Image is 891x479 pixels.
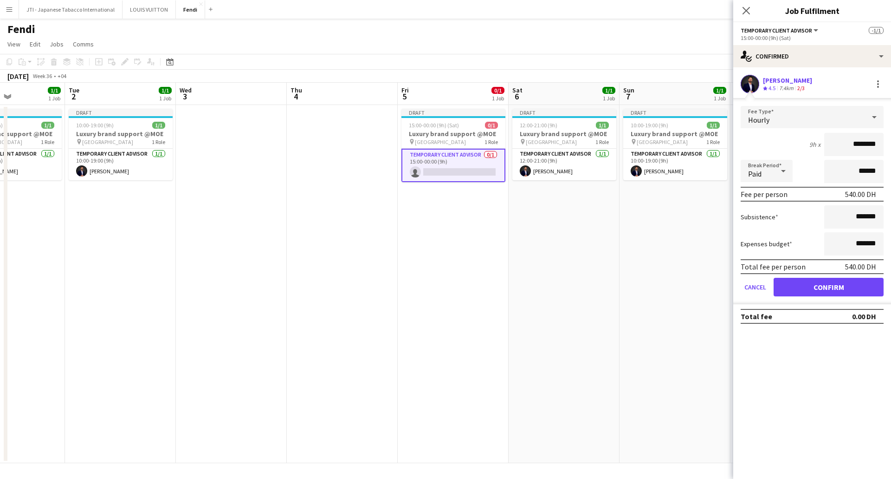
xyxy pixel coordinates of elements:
div: +04 [58,72,66,79]
h3: Job Fulfilment [733,5,891,17]
span: 1/1 [159,87,172,94]
span: Thu [291,86,302,94]
div: Draft [623,109,727,116]
div: 9h x [809,140,820,149]
a: Edit [26,38,44,50]
span: 3 [178,91,192,102]
span: Hourly [748,115,769,125]
div: Confirmed [733,45,891,67]
div: Total fee [741,312,772,321]
app-job-card: Draft15:00-00:00 (9h) (Sat)0/1Luxury brand support @MOE [GEOGRAPHIC_DATA]1 RoleTemporary Client A... [401,109,505,182]
span: 1 Role [484,138,498,145]
h3: Luxury brand support @MOE [512,130,616,138]
span: 2 [67,91,79,102]
span: 1 Role [41,138,54,145]
app-job-card: Draft10:00-19:00 (9h)1/1Luxury brand support @MOE [GEOGRAPHIC_DATA]1 RoleTemporary Client Advisor... [69,109,173,180]
button: Temporary Client Advisor [741,27,820,34]
span: Fri [401,86,409,94]
span: 15:00-00:00 (9h) (Sat) [409,122,459,129]
label: Expenses budget [741,240,792,248]
span: Jobs [50,40,64,48]
span: [GEOGRAPHIC_DATA] [637,138,688,145]
span: View [7,40,20,48]
span: 4 [289,91,302,102]
a: Jobs [46,38,67,50]
a: Comms [69,38,97,50]
span: 10:00-19:00 (9h) [76,122,114,129]
span: 0/1 [485,122,498,129]
div: 1 Job [603,95,615,102]
span: 6 [511,91,523,102]
button: Fendi [176,0,205,19]
span: 5 [400,91,409,102]
span: 1/1 [596,122,609,129]
h3: Luxury brand support @MOE [69,130,173,138]
div: 1 Job [48,95,60,102]
div: 1 Job [492,95,504,102]
h3: Luxury brand support @MOE [623,130,727,138]
app-card-role: Temporary Client Advisor0/115:00-00:00 (9h) [401,149,505,182]
div: Fee per person [741,190,788,199]
div: Draft [69,109,173,116]
span: 1/1 [707,122,720,129]
h3: Luxury brand support @MOE [401,130,505,138]
app-card-role: Temporary Client Advisor1/110:00-19:00 (9h)[PERSON_NAME] [69,149,173,180]
span: Sun [623,86,634,94]
span: 4.5 [768,85,775,92]
div: [PERSON_NAME] [763,76,812,85]
span: 0/1 [491,87,504,94]
app-card-role: Temporary Client Advisor1/110:00-19:00 (9h)[PERSON_NAME] [623,149,727,180]
span: Comms [73,40,94,48]
span: 12:00-21:00 (9h) [520,122,557,129]
span: [GEOGRAPHIC_DATA] [415,138,466,145]
span: 1/1 [48,87,61,94]
span: 1 Role [706,138,720,145]
span: Edit [30,40,40,48]
div: 15:00-00:00 (9h) (Sat) [741,34,884,41]
div: 7.4km [777,85,795,92]
div: 540.00 DH [845,190,876,199]
span: Week 36 [31,72,54,79]
span: 1 Role [595,138,609,145]
div: Draft [512,109,616,116]
button: JTI - Japanese Tabacco International [19,0,123,19]
div: 0.00 DH [852,312,876,321]
span: [GEOGRAPHIC_DATA] [526,138,577,145]
app-skills-label: 2/3 [797,85,805,92]
button: LOUIS VUITTON [123,0,176,19]
label: Subsistence [741,213,778,221]
app-card-role: Temporary Client Advisor1/112:00-21:00 (9h)[PERSON_NAME] [512,149,616,180]
div: 1 Job [714,95,726,102]
span: Temporary Client Advisor [741,27,812,34]
span: Tue [69,86,79,94]
span: 1 Role [152,138,165,145]
button: Cancel [741,278,770,296]
span: Wed [180,86,192,94]
app-job-card: Draft10:00-19:00 (9h)1/1Luxury brand support @MOE [GEOGRAPHIC_DATA]1 RoleTemporary Client Advisor... [623,109,727,180]
a: View [4,38,24,50]
div: 1 Job [159,95,171,102]
span: [GEOGRAPHIC_DATA] [82,138,133,145]
span: 1/1 [602,87,615,94]
button: Confirm [774,278,884,296]
app-job-card: Draft12:00-21:00 (9h)1/1Luxury brand support @MOE [GEOGRAPHIC_DATA]1 RoleTemporary Client Advisor... [512,109,616,180]
span: 1/1 [41,122,54,129]
span: 10:00-19:00 (9h) [631,122,668,129]
span: 1/1 [713,87,726,94]
div: Total fee per person [741,262,806,271]
span: Paid [748,169,762,178]
span: 7 [622,91,634,102]
span: 8 [733,91,746,102]
span: 1/1 [152,122,165,129]
h1: Fendi [7,22,35,36]
div: 540.00 DH [845,262,876,271]
div: [DATE] [7,72,29,81]
span: Sat [512,86,523,94]
div: Draft [401,109,505,116]
span: -1/1 [869,27,884,34]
